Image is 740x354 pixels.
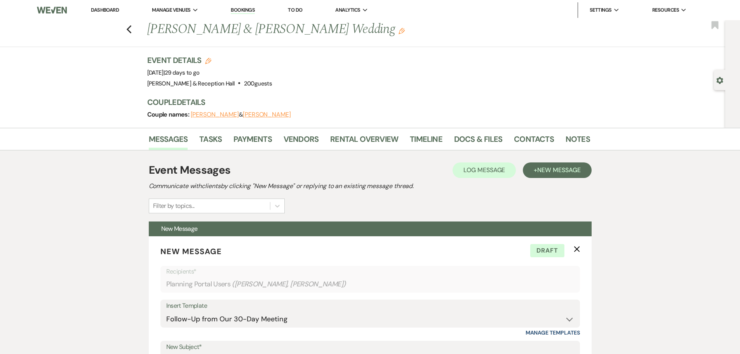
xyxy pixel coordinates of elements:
span: Resources [652,6,679,14]
h3: Couple Details [147,97,582,108]
span: 29 days to go [165,69,200,77]
div: Insert Template [166,300,574,312]
a: Vendors [284,133,319,150]
a: Rental Overview [330,133,398,150]
h2: Communicate with clients by clicking "New Message" or replying to an existing message thread. [149,181,592,191]
a: Bookings [231,7,255,14]
span: Couple names: [147,110,191,119]
span: & [191,111,291,119]
p: Recipients* [166,267,574,277]
a: Dashboard [91,7,119,13]
span: New Message [537,166,580,174]
a: Manage Templates [526,329,580,336]
span: [PERSON_NAME] & Reception Hall [147,80,235,87]
img: Weven Logo [37,2,66,18]
span: Log Message [463,166,505,174]
button: Edit [399,27,405,34]
h3: Event Details [147,55,272,66]
span: Analytics [335,6,360,14]
span: New Message [161,225,198,233]
h1: Event Messages [149,162,231,178]
a: Docs & Files [454,133,502,150]
a: Timeline [410,133,442,150]
span: ( [PERSON_NAME], [PERSON_NAME] ) [232,279,346,289]
a: Messages [149,133,188,150]
a: Payments [233,133,272,150]
button: Open lead details [716,76,723,84]
button: Log Message [453,162,516,178]
a: Notes [566,133,590,150]
button: [PERSON_NAME] [243,112,291,118]
span: [DATE] [147,69,200,77]
button: +New Message [523,162,591,178]
div: Planning Portal Users [166,277,574,292]
span: Settings [590,6,612,14]
a: Contacts [514,133,554,150]
span: Draft [530,244,564,257]
div: Filter by topics... [153,201,195,211]
span: 200 guests [244,80,272,87]
span: | [164,69,200,77]
span: Manage Venues [152,6,190,14]
a: Tasks [199,133,222,150]
label: New Subject* [166,342,574,353]
a: To Do [288,7,302,13]
button: [PERSON_NAME] [191,112,239,118]
h1: [PERSON_NAME] & [PERSON_NAME] Wedding [147,20,495,39]
span: New Message [160,246,222,256]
